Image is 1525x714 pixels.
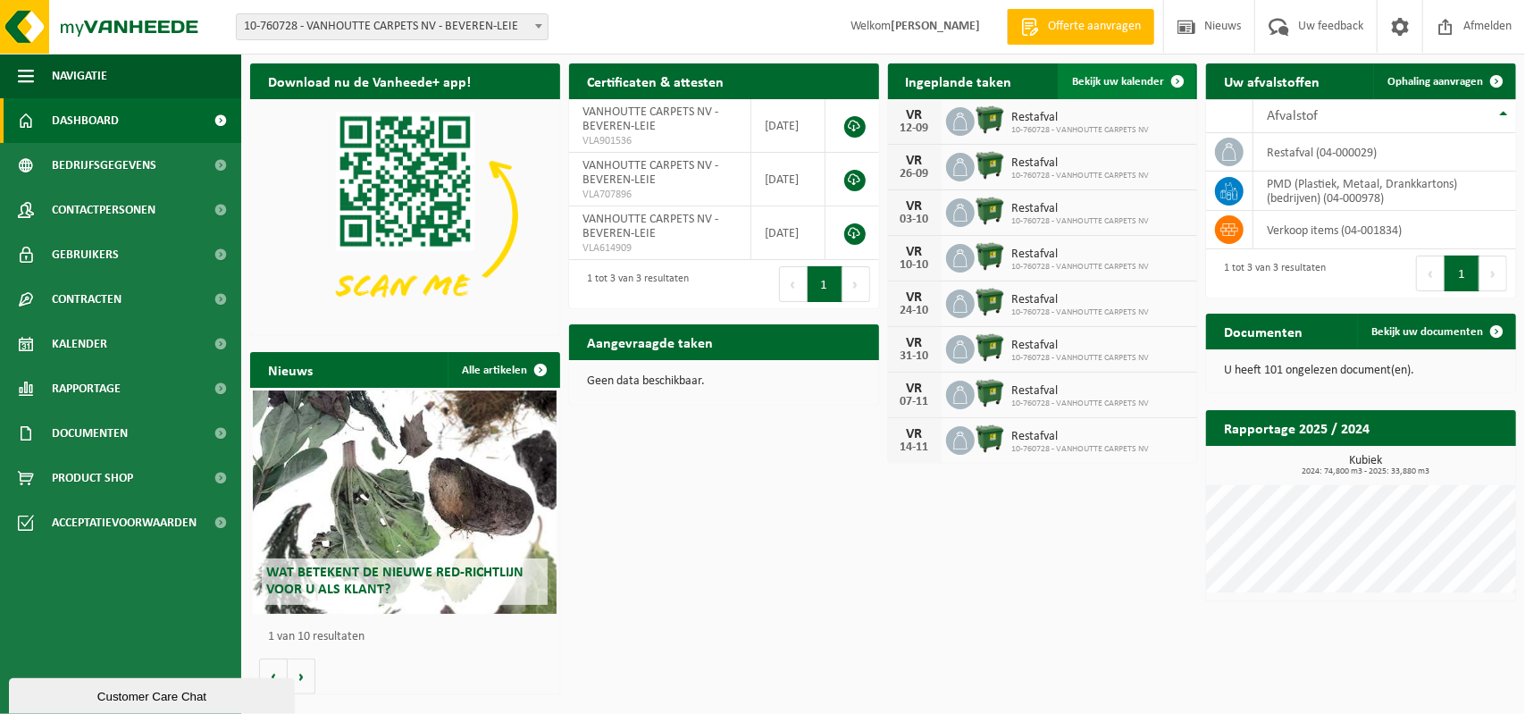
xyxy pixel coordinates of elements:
[888,63,1030,98] h2: Ingeplande taken
[1371,326,1483,338] span: Bekijk uw documenten
[52,500,197,545] span: Acceptatievoorwaarden
[808,266,842,302] button: 1
[250,352,331,387] h2: Nieuws
[1012,202,1150,216] span: Restafval
[236,13,549,40] span: 10-760728 - VANHOUTTE CARPETS NV - BEVEREN-LEIE
[897,305,933,317] div: 24-10
[1253,133,1516,172] td: restafval (04-000029)
[1012,430,1150,444] span: Restafval
[751,99,826,153] td: [DATE]
[1012,444,1150,455] span: 10-760728 - VANHOUTTE CARPETS NV
[975,241,1005,272] img: WB-1100-HPE-GN-01
[1072,76,1164,88] span: Bekijk uw kalender
[1267,109,1318,123] span: Afvalstof
[52,188,155,232] span: Contactpersonen
[897,259,933,272] div: 10-10
[52,322,107,366] span: Kalender
[1387,76,1483,88] span: Ophaling aanvragen
[587,375,861,388] p: Geen data beschikbaar.
[250,99,560,332] img: Download de VHEPlus App
[253,391,557,614] a: Wat betekent de nieuwe RED-richtlijn voor u als klant?
[1012,125,1150,136] span: 10-760728 - VANHOUTTE CARPETS NV
[1357,314,1514,349] a: Bekijk uw documenten
[1012,293,1150,307] span: Restafval
[1012,353,1150,364] span: 10-760728 - VANHOUTTE CARPETS NV
[1058,63,1195,99] a: Bekijk uw kalender
[268,631,551,643] p: 1 van 10 resultaten
[52,98,119,143] span: Dashboard
[1012,171,1150,181] span: 10-760728 - VANHOUTTE CARPETS NV
[1253,172,1516,211] td: PMD (Plastiek, Metaal, Drankkartons) (bedrijven) (04-000978)
[1007,9,1154,45] a: Offerte aanvragen
[582,159,718,187] span: VANHOUTTE CARPETS NV - BEVEREN-LEIE
[52,54,107,98] span: Navigatie
[975,287,1005,317] img: WB-1100-HPE-GN-01
[448,352,558,388] a: Alle artikelen
[891,20,980,33] strong: [PERSON_NAME]
[975,105,1005,135] img: WB-1100-HPE-GN-01
[897,122,933,135] div: 12-09
[52,411,128,456] span: Documenten
[1043,18,1145,36] span: Offerte aanvragen
[1224,365,1498,377] p: U heeft 101 ongelezen document(en).
[1416,256,1445,291] button: Previous
[250,63,489,98] h2: Download nu de Vanheede+ app!
[1215,455,1516,476] h3: Kubiek
[1012,262,1150,273] span: 10-760728 - VANHOUTTE CARPETS NV
[975,378,1005,408] img: WB-1100-HPE-GN-01
[1012,156,1150,171] span: Restafval
[1206,314,1320,349] h2: Documenten
[751,153,826,206] td: [DATE]
[1383,445,1514,481] a: Bekijk rapportage
[1012,339,1150,353] span: Restafval
[1215,254,1326,293] div: 1 tot 3 van 3 resultaten
[897,154,933,168] div: VR
[1012,307,1150,318] span: 10-760728 - VANHOUTTE CARPETS NV
[897,441,933,454] div: 14-11
[897,168,933,181] div: 26-09
[842,266,870,302] button: Next
[897,214,933,226] div: 03-10
[1012,111,1150,125] span: Restafval
[779,266,808,302] button: Previous
[751,206,826,260] td: [DATE]
[1012,384,1150,399] span: Restafval
[897,350,933,363] div: 31-10
[52,456,133,500] span: Product Shop
[1479,256,1507,291] button: Next
[237,14,548,39] span: 10-760728 - VANHOUTTE CARPETS NV - BEVEREN-LEIE
[52,232,119,277] span: Gebruikers
[578,265,689,304] div: 1 tot 3 van 3 resultaten
[52,366,121,411] span: Rapportage
[9,675,298,714] iframe: chat widget
[582,188,737,202] span: VLA707896
[897,336,933,350] div: VR
[897,245,933,259] div: VR
[975,196,1005,226] img: WB-1100-HPE-GN-01
[897,108,933,122] div: VR
[1373,63,1514,99] a: Ophaling aanvragen
[897,290,933,305] div: VR
[582,105,718,133] span: VANHOUTTE CARPETS NV - BEVEREN-LEIE
[266,566,524,597] span: Wat betekent de nieuwe RED-richtlijn voor u als klant?
[569,324,731,359] h2: Aangevraagde taken
[582,213,718,240] span: VANHOUTTE CARPETS NV - BEVEREN-LEIE
[975,150,1005,181] img: WB-1100-HPE-GN-01
[569,63,742,98] h2: Certificaten & attesten
[897,199,933,214] div: VR
[975,332,1005,363] img: WB-1100-HPE-GN-01
[1215,467,1516,476] span: 2024: 74,800 m3 - 2025: 33,880 m3
[1012,216,1150,227] span: 10-760728 - VANHOUTTE CARPETS NV
[1012,248,1150,262] span: Restafval
[1012,399,1150,409] span: 10-760728 - VANHOUTTE CARPETS NV
[582,241,737,256] span: VLA614909
[1206,410,1387,445] h2: Rapportage 2025 / 2024
[582,134,737,148] span: VLA901536
[897,382,933,396] div: VR
[1206,63,1337,98] h2: Uw afvalstoffen
[52,143,156,188] span: Bedrijfsgegevens
[897,396,933,408] div: 07-11
[1445,256,1479,291] button: 1
[897,427,933,441] div: VR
